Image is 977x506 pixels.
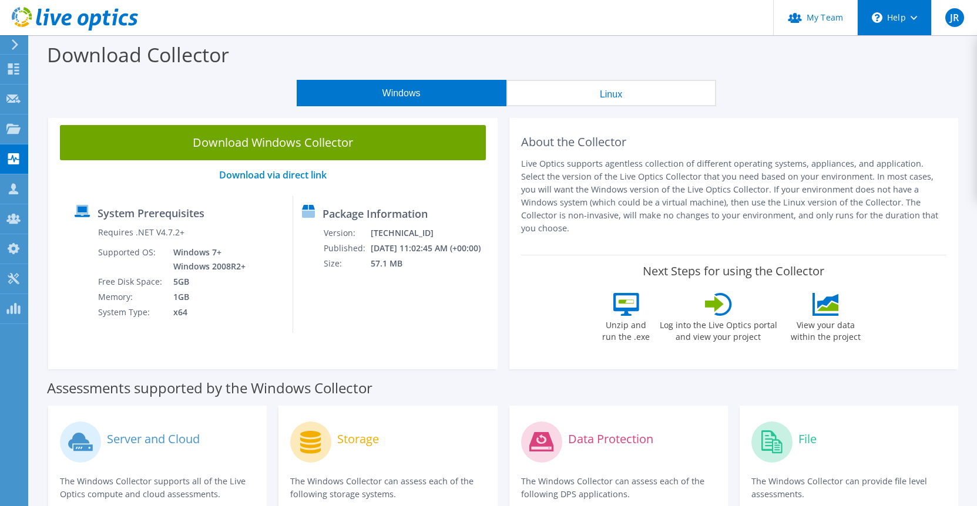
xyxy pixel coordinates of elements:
[297,80,506,106] button: Windows
[751,475,946,501] p: The Windows Collector can provide file level assessments.
[164,274,248,289] td: 5GB
[98,305,164,320] td: System Type:
[945,8,964,27] span: JR
[323,256,370,271] td: Size:
[370,256,492,271] td: 57.1 MB
[521,135,947,149] h2: About the Collector
[107,433,200,445] label: Server and Cloud
[521,475,716,501] p: The Windows Collector can assess each of the following DPS applications.
[506,80,716,106] button: Linux
[164,245,248,274] td: Windows 7+ Windows 2008R2+
[643,264,824,278] label: Next Steps for using the Collector
[599,316,653,343] label: Unzip and run the .exe
[323,225,370,241] td: Version:
[98,245,164,274] td: Supported OS:
[323,208,428,220] label: Package Information
[98,207,204,219] label: System Prerequisites
[337,433,379,445] label: Storage
[521,157,947,235] p: Live Optics supports agentless collection of different operating systems, appliances, and applica...
[568,433,653,445] label: Data Protection
[164,289,248,305] td: 1GB
[98,227,184,238] label: Requires .NET V4.7.2+
[98,289,164,305] td: Memory:
[47,41,229,68] label: Download Collector
[798,433,817,445] label: File
[98,274,164,289] td: Free Disk Space:
[659,316,778,343] label: Log into the Live Optics portal and view your project
[47,382,372,394] label: Assessments supported by the Windows Collector
[872,12,882,23] svg: \n
[164,305,248,320] td: x64
[219,168,327,181] a: Download via direct link
[370,225,492,241] td: [TECHNICAL_ID]
[370,241,492,256] td: [DATE] 11:02:45 AM (+00:00)
[323,241,370,256] td: Published:
[784,316,868,343] label: View your data within the project
[60,475,255,501] p: The Windows Collector supports all of the Live Optics compute and cloud assessments.
[290,475,485,501] p: The Windows Collector can assess each of the following storage systems.
[60,125,486,160] a: Download Windows Collector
